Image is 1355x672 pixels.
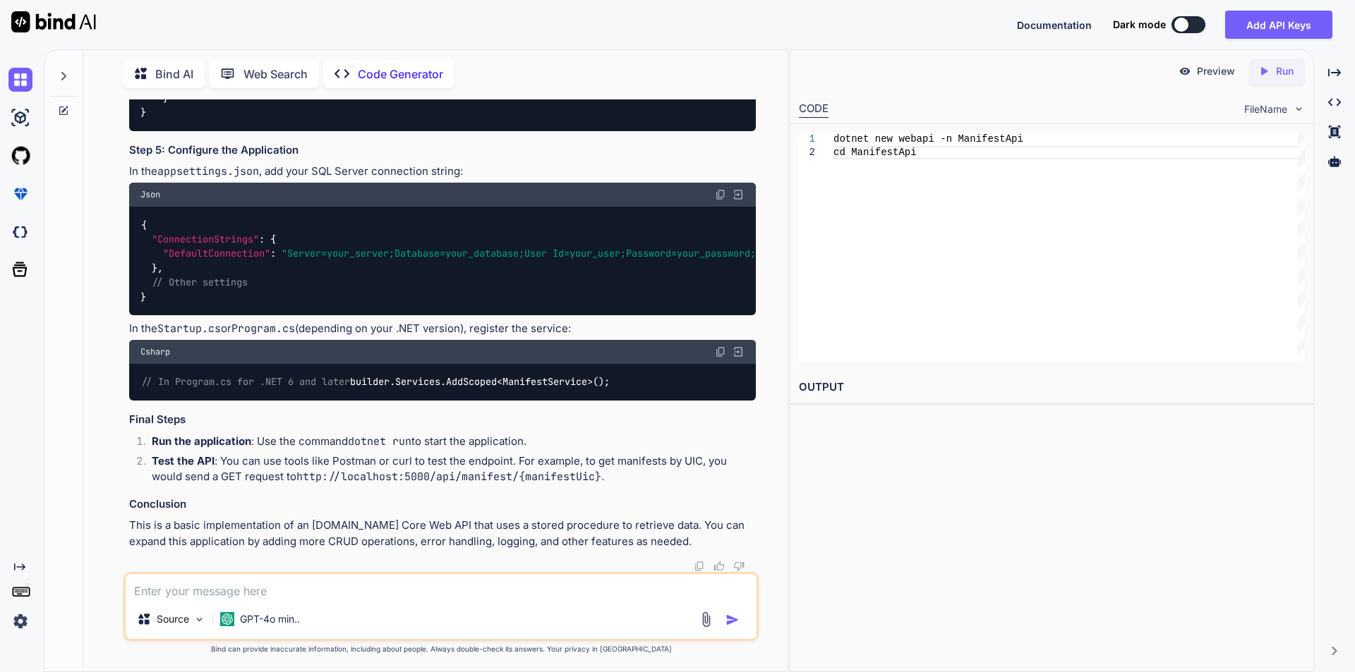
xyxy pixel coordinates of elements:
span: Documentation [1017,19,1092,31]
span: Json [140,189,160,200]
p: Source [157,612,189,626]
strong: Run the application [152,434,251,448]
p: Run [1276,64,1294,78]
li: : You can use tools like Postman or curl to test the endpoint. For example, to get manifests by U... [140,453,756,485]
li: : Use the command to start the application. [140,434,756,453]
img: Pick Models [193,613,205,625]
span: { [270,233,276,245]
span: Dark mode [1113,18,1166,32]
img: Open in Browser [732,188,745,201]
code: http://localhost:5000/api/manifest/{manifestUic} [296,470,601,484]
img: attachment [698,611,714,628]
span: cd ManifestApi [833,147,917,158]
span: dotnet new webapi -n ManifestApi [833,133,1023,145]
h3: Conclusion [129,496,756,513]
span: // In Program.cs for .NET 6 and later [141,376,350,389]
span: "DefaultConnection" [163,248,270,260]
code: dotnet run [348,434,411,448]
p: In the or (depending on your .NET version), register the service: [129,321,756,337]
span: : [270,248,276,260]
h3: Final Steps [129,412,756,428]
p: Bind can provide inaccurate information, including about people. Always double-check its answers.... [124,644,759,654]
img: githubLight [8,144,32,168]
img: GPT-4o mini [220,612,234,626]
img: preview [1179,65,1191,78]
span: FileName [1244,102,1287,116]
span: "Server=your_server;Database=your_database;User Id=your_user;Password=your_password;" [282,248,761,260]
img: chevron down [1293,103,1305,115]
img: settings [8,609,32,633]
img: copy [694,561,705,572]
img: chat [8,68,32,92]
span: { [141,219,147,231]
code: appsettings.json [157,164,259,178]
img: Bind AI [11,11,96,32]
h2: OUTPUT [790,371,1313,404]
button: Add API Keys [1225,11,1332,39]
p: This is a basic implementation of an [DOMAIN_NAME] Core Web API that uses a stored procedure to r... [129,518,756,549]
code: builder.Services.AddScoped<ManifestService>(); [140,374,611,389]
code: Program.cs [231,322,295,336]
p: GPT-4o min.. [240,612,300,626]
img: copy [715,189,726,200]
button: Documentation [1017,18,1092,32]
img: darkCloudIdeIcon [8,220,32,244]
div: 2 [799,146,815,159]
p: In the , add your SQL Server connection string: [129,164,756,180]
img: premium [8,182,32,206]
p: Web Search [243,66,308,83]
span: "ConnectionStrings" [152,233,259,245]
img: Open in Browser [732,346,745,358]
img: icon [725,613,740,627]
p: Preview [1197,64,1235,78]
strong: Test the API [152,454,215,468]
img: copy [715,346,726,358]
span: : [259,233,265,245]
div: CODE [799,101,829,118]
p: Bind AI [155,66,193,83]
span: , [157,262,163,274]
img: like [713,561,725,572]
code: Startup.cs [157,322,221,336]
img: ai-studio [8,106,32,130]
span: } [152,262,157,274]
span: } [140,291,146,303]
div: 1 [799,133,815,146]
p: Code Generator [358,66,443,83]
span: // Other settings [152,276,248,289]
span: Csharp [140,346,170,358]
h3: Step 5: Configure the Application [129,142,756,159]
img: dislike [733,561,745,572]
